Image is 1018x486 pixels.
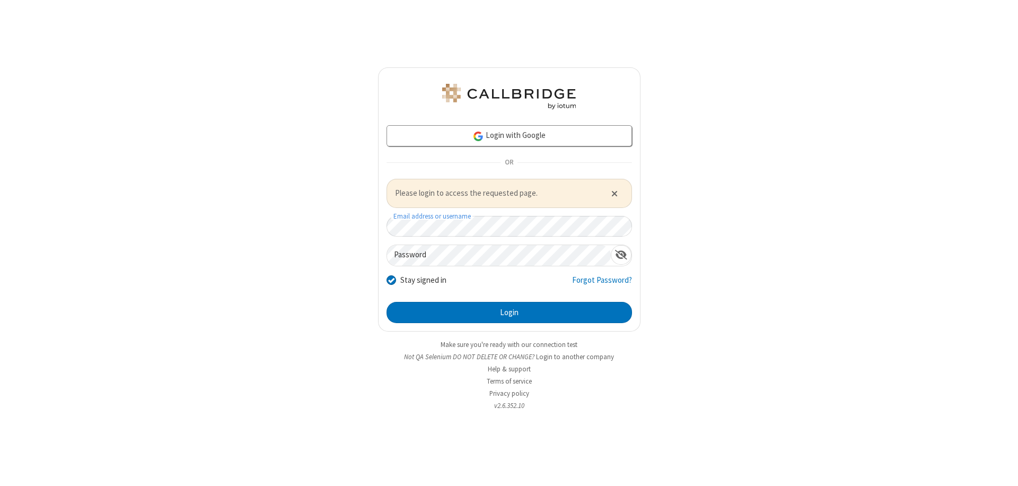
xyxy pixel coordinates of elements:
[378,401,640,411] li: v2.6.352.10
[501,155,517,170] span: OR
[440,84,578,109] img: QA Selenium DO NOT DELETE OR CHANGE
[487,377,532,386] a: Terms of service
[488,364,531,374] a: Help & support
[387,216,632,237] input: Email address or username
[536,352,614,362] button: Login to another company
[605,185,623,201] button: Close alert
[441,340,577,349] a: Make sure you're ready with our connection test
[400,274,446,287] label: Stay signed in
[378,352,640,362] li: Not QA Selenium DO NOT DELETE OR CHANGE?
[572,274,632,294] a: Forgot Password?
[387,302,632,323] button: Login
[387,125,632,146] a: Login with Google
[472,131,484,142] img: google-icon.png
[489,389,529,398] a: Privacy policy
[387,245,611,266] input: Password
[395,187,598,199] span: Please login to access the requested page.
[611,245,631,265] div: Show password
